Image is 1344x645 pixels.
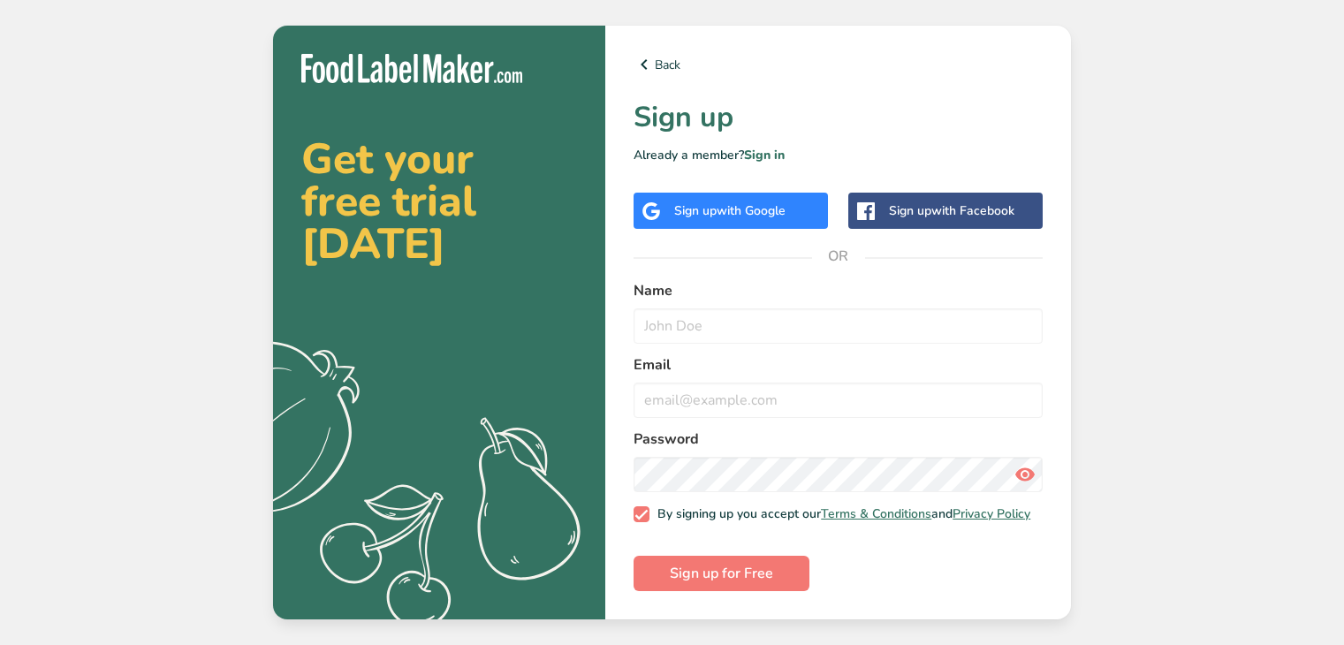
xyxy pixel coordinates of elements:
img: Food Label Maker [301,54,522,83]
h2: Get your free trial [DATE] [301,138,577,265]
a: Back [634,54,1043,75]
span: Sign up for Free [670,563,773,584]
a: Sign in [744,147,785,163]
div: Sign up [889,201,1014,220]
label: Password [634,429,1043,450]
span: By signing up you accept our and [649,506,1031,522]
button: Sign up for Free [634,556,809,591]
h1: Sign up [634,96,1043,139]
label: Name [634,280,1043,301]
span: with Facebook [931,202,1014,219]
input: John Doe [634,308,1043,344]
span: with Google [717,202,786,219]
a: Terms & Conditions [821,505,931,522]
div: Sign up [674,201,786,220]
input: email@example.com [634,383,1043,418]
p: Already a member? [634,146,1043,164]
span: OR [812,230,865,283]
label: Email [634,354,1043,376]
a: Privacy Policy [953,505,1030,522]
